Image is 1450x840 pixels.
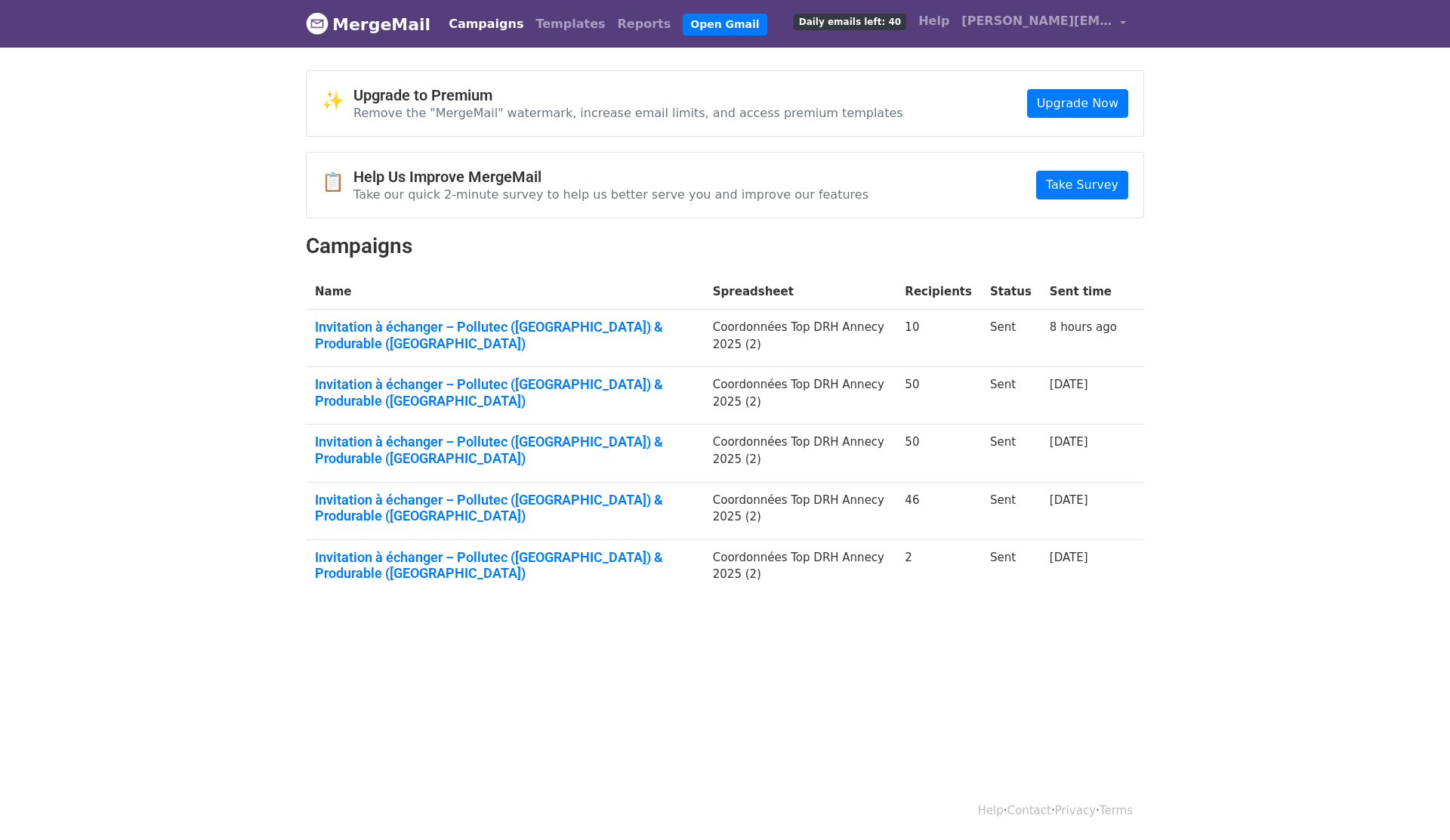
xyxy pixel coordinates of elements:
[1007,804,1051,817] a: Contact
[981,367,1041,425] td: Sent
[981,310,1041,367] td: Sent
[322,171,353,193] span: 📋
[306,274,704,310] th: Name
[704,274,896,310] th: Spreadsheet
[794,14,906,30] span: Daily emails left: 40
[306,233,1144,259] h2: Campaigns
[353,187,868,202] p: Take our quick 2-minute survey to help us better serve you and improve our features
[788,6,912,36] a: Daily emails left: 40
[322,90,353,112] span: ✨
[978,804,1004,817] a: Help
[315,376,695,409] a: Invitation à échanger – Pollutec ([GEOGRAPHIC_DATA]) & Produrable ([GEOGRAPHIC_DATA])
[981,539,1041,597] td: Sent
[315,319,695,351] a: Invitation à échanger – Pollutec ([GEOGRAPHIC_DATA]) & Produrable ([GEOGRAPHIC_DATA])
[353,86,903,104] h4: Upgrade to Premium
[981,482,1041,539] td: Sent
[1041,274,1126,310] th: Sent time
[1055,804,1096,817] a: Privacy
[306,8,430,40] a: MergeMail
[1050,378,1088,391] a: [DATE]
[896,274,981,310] th: Recipients
[896,539,981,597] td: 2
[306,12,329,35] img: MergeMail logo
[981,425,1041,482] td: Sent
[896,425,981,482] td: 50
[315,549,695,582] a: Invitation à échanger – Pollutec ([GEOGRAPHIC_DATA]) & Produrable ([GEOGRAPHIC_DATA])
[612,9,677,39] a: Reports
[683,14,767,36] a: Open Gmail
[704,367,896,425] td: Coordonnées Top DRH Annecy 2025 (2)
[529,9,611,39] a: Templates
[315,492,695,524] a: Invitation à échanger – Pollutec ([GEOGRAPHIC_DATA]) & Produrable ([GEOGRAPHIC_DATA])
[353,105,903,121] p: Remove the "MergeMail" watermark, increase email limits, and access premium templates
[315,434,695,466] a: Invitation à échanger – Pollutec ([GEOGRAPHIC_DATA]) & Produrable ([GEOGRAPHIC_DATA])
[955,6,1132,42] a: [PERSON_NAME][EMAIL_ADDRESS][DOMAIN_NAME]
[704,482,896,539] td: Coordonnées Top DRH Annecy 2025 (2)
[704,310,896,367] td: Coordonnées Top DRH Annecy 2025 (2)
[896,482,981,539] td: 46
[443,9,529,39] a: Campaigns
[912,6,955,36] a: Help
[896,367,981,425] td: 50
[353,168,868,186] h4: Help Us Improve MergeMail
[1050,493,1088,507] a: [DATE]
[1050,435,1088,449] a: [DATE]
[1027,89,1128,118] a: Upgrade Now
[1050,551,1088,564] a: [DATE]
[981,274,1041,310] th: Status
[1036,171,1128,199] a: Take Survey
[961,12,1112,30] span: [PERSON_NAME][EMAIL_ADDRESS][DOMAIN_NAME]
[1050,320,1117,334] a: 8 hours ago
[704,425,896,482] td: Coordonnées Top DRH Annecy 2025 (2)
[896,310,981,367] td: 10
[1100,804,1133,817] a: Terms
[704,539,896,597] td: Coordonnées Top DRH Annecy 2025 (2)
